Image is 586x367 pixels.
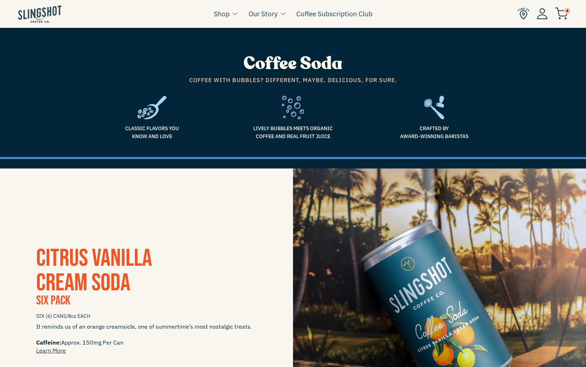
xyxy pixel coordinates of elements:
[537,8,548,19] img: Account
[228,124,358,141] span: Lively bubbles meets organic coffee and real fruit juice
[555,9,568,18] a: 4
[36,293,70,308] span: Six Pack
[36,310,257,323] span: SIX (6) CANS/8oz EACH
[87,124,217,141] span: Classic flavors you know and love
[36,323,257,354] span: It reminds us of an orange creamsicle, one of summertime’s most nostalgic treats. Approx. 150mg P...
[296,8,373,19] a: Coffee Subscription Club
[243,52,343,75] span: Coffee Soda
[36,244,152,298] span: CITRUS VANILLA CREAM SODA
[87,76,499,85] span: Coffee with bubbles? Different, maybe. Delicious, for sure.
[249,8,277,19] a: Our Story
[36,244,152,298] a: CITRUS VANILLACREAM SODA
[282,96,304,119] img: fizz-1636557709766.svg
[555,8,568,20] img: cart
[214,8,230,19] a: Shop
[518,8,530,20] img: Find Us
[424,96,445,119] img: frame2-1635783918803.svg
[36,347,66,354] a: Learn More
[369,124,499,141] span: Crafted by Award-Winning Baristas
[564,8,570,14] span: 4
[137,96,167,119] img: frame1-1635784469953.svg
[36,339,61,346] span: Caffeine:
